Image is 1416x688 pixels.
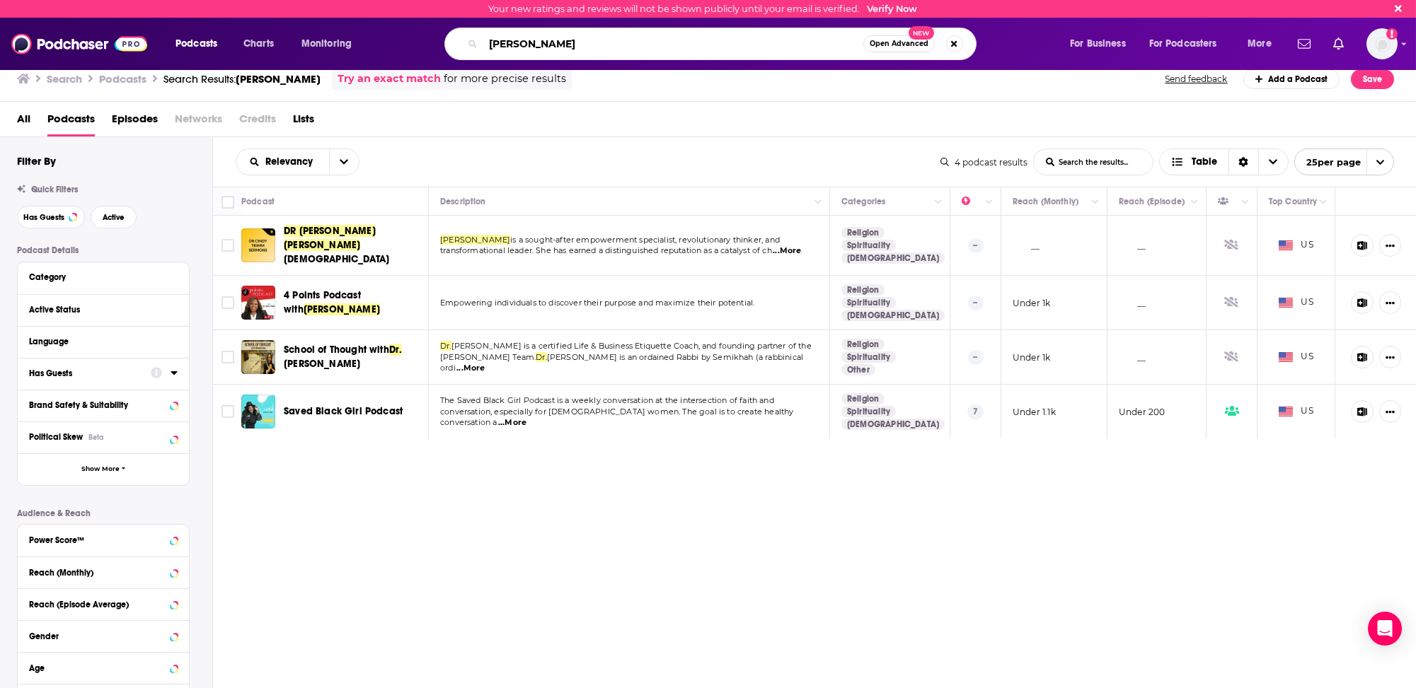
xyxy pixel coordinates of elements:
a: Saved Black Girl Podcast [241,395,275,428]
div: Has Guests [29,368,142,378]
div: Age [29,663,166,673]
div: Description [440,193,485,210]
span: Active [103,214,125,221]
a: Add a Podcast [1243,69,1340,89]
img: User Profile [1366,28,1398,59]
svg: Email not verified [1386,28,1398,40]
span: ...More [456,363,485,374]
button: Age [29,658,178,676]
a: Episodes [112,107,158,136]
p: 7 [967,404,984,419]
span: [PERSON_NAME] [284,239,360,251]
div: Podcast [241,193,275,210]
span: New [909,26,934,40]
span: Podcasts [175,34,217,54]
span: for more precise results [444,71,566,87]
a: Spirituality [841,351,896,363]
button: Column Actions [810,194,827,211]
div: 4 podcast results [940,157,1028,168]
span: [PERSON_NAME] Team. [440,352,536,362]
button: Reach (Monthly) [29,563,178,581]
span: US [1279,296,1313,310]
span: Table [1192,157,1217,167]
span: Toggle select row [221,296,234,309]
p: -- [968,238,984,252]
button: Column Actions [1087,194,1104,211]
button: Choose View [1159,148,1289,175]
p: __ [1119,297,1146,309]
span: [PERSON_NAME] [304,303,380,315]
div: Categories [841,193,885,210]
button: Show More Button [1379,291,1401,314]
span: transformational leader. She has earned a distinguished reputation as a catalyst of ch [440,245,772,255]
div: Reach (Episode Average) [29,600,166,610]
a: [DEMOGRAPHIC_DATA] [841,419,945,430]
input: Search podcasts, credits, & more... [483,33,863,55]
img: Podchaser - Follow, Share and Rate Podcasts [11,30,147,57]
span: US [1279,350,1313,364]
button: Reach (Episode Average) [29,595,178,612]
span: More [1248,34,1272,54]
button: Power Score™ [29,530,178,548]
a: Spirituality [841,240,896,251]
span: For Podcasters [1149,34,1217,54]
a: Show notifications dropdown [1328,32,1349,56]
button: Show More Button [1379,400,1401,423]
p: Podcast Details [17,245,190,255]
a: Try an exact match [338,71,441,87]
div: Language [29,337,168,346]
span: Monitoring [301,34,352,54]
span: Relevancy [265,157,318,167]
button: Has Guests [17,206,85,228]
button: Column Actions [1186,194,1203,211]
span: [PERSON_NAME] [236,72,321,86]
div: Active Status [29,305,168,315]
div: Search podcasts, credits, & more... [458,28,990,60]
div: Reach (Monthly) [29,568,166,578]
span: DR [PERSON_NAME] [284,225,376,237]
span: [PERSON_NAME] [284,358,360,370]
span: is a sought-after empowerment specialist, revolutionary thinker, and [510,235,780,245]
p: __ [1013,240,1040,252]
img: 4 Points Podcast with Dr. Cindy Trimm [241,286,275,320]
span: School of Thought with [284,344,389,356]
button: Show More Button [1379,234,1401,257]
div: Search Results: [163,72,321,86]
span: Open Advanced [870,40,928,47]
button: Category [29,268,178,286]
button: Active [91,206,137,228]
span: ...More [773,245,801,257]
div: Power Score™ [29,535,166,545]
h2: Choose List sort [236,148,359,175]
div: Category [29,272,168,282]
span: US [1279,404,1313,419]
h2: Filter By [17,154,56,168]
span: Charts [243,34,274,54]
span: [DEMOGRAPHIC_DATA] [284,253,389,265]
p: __ [1119,351,1146,363]
span: Logged in as BretAita [1366,28,1398,59]
a: [DEMOGRAPHIC_DATA] [841,252,945,264]
img: School of Thought with Dr. Khannah Josué [241,340,275,374]
a: Spirituality [841,406,896,417]
span: Podcasts [47,107,95,136]
span: The Saved Black Girl Podcast is a weekly conversation at the intersection of faith and [440,395,774,405]
span: Credits [239,107,276,136]
h3: Podcasts [99,72,146,86]
a: Other [841,364,875,375]
div: Beta [88,433,104,442]
div: Sort Direction [1228,149,1258,175]
span: Political Skew [29,432,83,442]
button: open menu [1294,148,1394,175]
div: Gender [29,631,166,641]
a: DR [PERSON_NAME][PERSON_NAME][DEMOGRAPHIC_DATA] [284,224,424,267]
a: Brand Safety & Suitability [29,396,178,414]
div: Brand Safety & Suitability [29,400,166,410]
button: Language [29,332,178,350]
span: Dr. [389,344,403,356]
span: Has Guests [23,214,64,221]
